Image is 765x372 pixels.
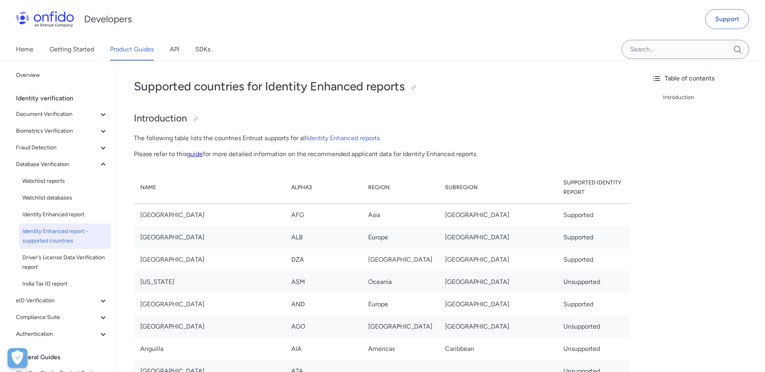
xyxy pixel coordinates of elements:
td: [GEOGRAPHIC_DATA] [134,204,285,226]
a: Identity Enhanced report [19,207,111,223]
button: Database Verification [13,157,111,172]
a: SDKs [195,38,210,61]
td: [GEOGRAPHIC_DATA] [439,271,557,293]
span: Identity Enhanced report [22,210,108,219]
p: The following table lists the countries Entrust supports for all . [134,133,630,143]
td: Europe [362,293,439,315]
td: Supported [557,293,630,315]
td: AFG [285,204,362,226]
span: Identity Enhanced report - supported countries [22,227,108,246]
a: Watchlist reports [19,173,111,189]
td: AND [285,293,362,315]
td: [GEOGRAPHIC_DATA] [439,293,557,315]
button: Open Preferences [8,348,27,368]
a: Product Guides [110,38,154,61]
a: Identity Enhanced reports [306,134,380,142]
td: [US_STATE] [134,271,285,293]
span: Compliance Suite [16,313,98,322]
span: Authentication [16,329,98,339]
td: Anguilla [134,338,285,360]
td: AIA [285,338,362,360]
span: Database Verification [16,160,98,169]
a: API [170,38,179,61]
div: Cookie Preferences [8,348,27,368]
td: [GEOGRAPHIC_DATA] [134,293,285,315]
th: Alpha3 [285,172,362,204]
td: Supported [557,204,630,226]
th: Name [134,172,285,204]
td: ASM [285,271,362,293]
a: Home [16,38,33,61]
span: Watchlist databases [22,193,108,203]
th: Supported Identity Report [557,172,630,204]
td: [GEOGRAPHIC_DATA] [134,315,285,338]
td: Unsupported [557,315,630,338]
span: Overview [16,70,108,80]
button: eID Verification [13,293,111,309]
td: [GEOGRAPHIC_DATA] [439,249,557,271]
span: Driver's License Data Verification report [22,253,108,272]
h1: Supported countries for Identity Enhanced reports [134,78,630,94]
td: [GEOGRAPHIC_DATA] [134,226,285,249]
td: AGO [285,315,362,338]
td: Unsupported [557,338,630,360]
a: India Tax ID report [19,276,111,292]
span: Fraud Detection [16,143,98,153]
th: Region [362,172,439,204]
div: Identity verification [16,90,114,106]
a: Overview [13,67,111,83]
a: Identity Enhanced report - supported countries [19,223,111,249]
td: Supported [557,249,630,271]
button: Biometrics Verification [13,123,111,139]
span: Watchlist reports [22,176,108,186]
img: Onfido Logo [16,11,74,27]
span: Biometrics Verification [16,126,98,136]
a: Support [705,9,749,29]
a: Introduction [663,93,759,102]
div: General Guides [16,349,114,365]
h2: Introduction [134,112,630,125]
button: Authentication [13,326,111,342]
button: Document Verification [13,106,111,122]
td: [GEOGRAPHIC_DATA] [134,249,285,271]
span: eID Verification [16,296,98,305]
td: [GEOGRAPHIC_DATA] [439,315,557,338]
td: [GEOGRAPHIC_DATA] [439,204,557,226]
a: guide [187,150,203,158]
td: [GEOGRAPHIC_DATA] [439,226,557,249]
td: ALB [285,226,362,249]
button: Compliance Suite [13,309,111,325]
td: Unsupported [557,271,630,293]
h1: Developers [84,13,132,25]
span: Document Verification [16,110,98,119]
td: Europe [362,226,439,249]
th: Subregion [439,172,557,204]
td: Americas [362,338,439,360]
td: [GEOGRAPHIC_DATA] [362,315,439,338]
td: [GEOGRAPHIC_DATA] [362,249,439,271]
button: Fraud Detection [13,140,111,156]
div: Table of contents [652,74,759,83]
td: Asia [362,204,439,226]
input: Onfido search input field [622,40,749,59]
a: Watchlist databases [19,190,111,206]
span: India Tax ID report [22,279,108,289]
td: Supported [557,226,630,249]
td: Oceania [362,271,439,293]
td: Caribbean [439,338,557,360]
a: Getting Started [49,38,94,61]
p: Please refer to this for more detailed information on the recommended applicant data for Identity... [134,149,630,159]
td: DZA [285,249,362,271]
a: Driver's License Data Verification report [19,250,111,275]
